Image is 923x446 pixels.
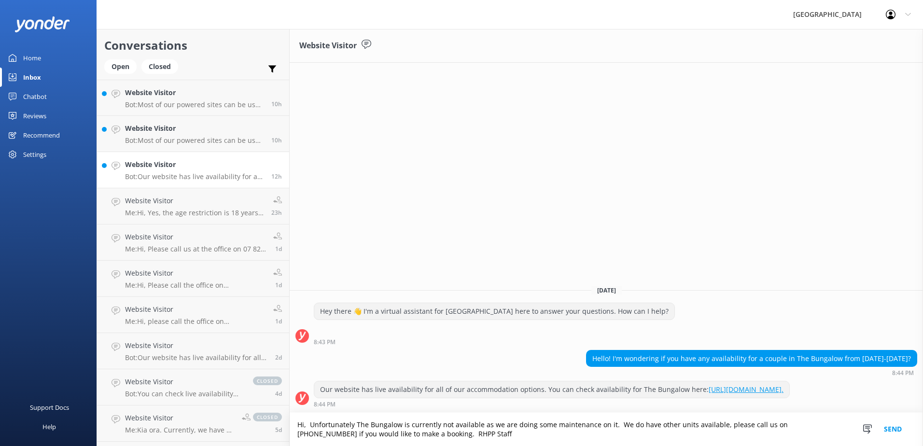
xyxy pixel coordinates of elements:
a: Website VisitorMe:Hi, Yes, the age restriction is 18 years - all guests onsite must be over 18 (I... [97,188,289,224]
button: Send [875,413,911,446]
div: Inbox [23,68,41,87]
div: Help [42,417,56,436]
h3: Website Visitor [299,40,357,52]
a: Open [104,61,141,71]
h4: Website Visitor [125,304,266,315]
div: Chatbot [23,87,47,106]
a: Closed [141,61,183,71]
div: Open [104,59,137,74]
span: Sep 15 2025 11:46am (UTC +12:00) Pacific/Auckland [275,317,282,325]
p: Me: Hi, please call the office on [PHONE_NUMBER] between the hours 8.30 and 6pm to discuss your r... [125,317,266,326]
h4: Website Visitor [125,159,264,170]
div: Our website has live availability for all of our accommodation options. You can check availabilit... [314,381,789,398]
h4: Website Visitor [125,87,264,98]
img: yonder-white-logo.png [14,16,70,32]
div: Sep 16 2025 08:43pm (UTC +12:00) Pacific/Auckland [314,338,675,345]
p: Me: Hi, Yes, the age restriction is 18 years - all guests onsite must be over 18 (ID's required) ... [125,209,264,217]
strong: 8:44 PM [892,370,914,376]
a: Website VisitorBot:Our website has live availability for all of our accommodation options. Please... [97,333,289,369]
span: closed [253,413,282,421]
span: closed [253,376,282,385]
textarea: Hi, Unfortunately The Bungalow is currently not available as we are doing some maintenance on it.... [290,413,923,446]
div: Hello! I'm wondering if you have any availability for a couple in The Bungalow from [DATE]-[DATE]? [587,350,917,367]
h2: Conversations [104,36,282,55]
span: Sep 15 2025 11:47am (UTC +12:00) Pacific/Auckland [275,281,282,289]
span: Sep 12 2025 07:17pm (UTC +12:00) Pacific/Auckland [275,390,282,398]
h4: Website Visitor [125,195,264,206]
a: [URL][DOMAIN_NAME]. [709,385,783,394]
span: Sep 14 2025 02:34pm (UTC +12:00) Pacific/Auckland [275,353,282,362]
p: Me: Kia ora. Currently, we have a good amount of non-powered sites available for the specified da... [125,426,235,434]
div: Closed [141,59,178,74]
a: Website VisitorMe:Kia ora. Currently, we have a good amount of non-powered sites available for th... [97,405,289,442]
p: Bot: Most of our powered sites can be used for campervans, caravans, and tents. [125,100,264,109]
p: Bot: Most of our powered sites can be used for campervans, caravans, and tents. [125,136,264,145]
p: Me: Hi, Please call us at the office on 07 825 8283 between the hours of 8.30am and 6pm. Thanks R... [125,245,266,253]
span: Sep 11 2025 01:40pm (UTC +12:00) Pacific/Auckland [275,426,282,434]
span: Sep 16 2025 11:33pm (UTC +12:00) Pacific/Auckland [271,136,282,144]
div: Recommend [23,125,60,145]
h4: Website Visitor [125,413,235,423]
a: Website VisitorMe:Hi, please call the office on [PHONE_NUMBER] between the hours 8.30 and 6pm to ... [97,297,289,333]
p: Bot: Our website has live availability for all of our accommodation options. Please check [URL][D... [125,353,268,362]
a: Website VisitorMe:Hi, Please call us at the office on 07 825 8283 between the hours of 8.30am and... [97,224,289,261]
span: Sep 16 2025 10:17am (UTC +12:00) Pacific/Auckland [271,209,282,217]
div: Sep 16 2025 08:44pm (UTC +12:00) Pacific/Auckland [586,369,917,376]
span: [DATE] [591,286,622,294]
a: Website VisitorBot:You can check live availability for all accommodation options on our website: ... [97,369,289,405]
h4: Website Visitor [125,232,266,242]
h4: Website Visitor [125,268,266,279]
div: Home [23,48,41,68]
div: Support Docs [30,398,69,417]
span: Sep 15 2025 05:56pm (UTC +12:00) Pacific/Auckland [275,245,282,253]
strong: 8:44 PM [314,402,336,407]
strong: 8:43 PM [314,339,336,345]
div: Reviews [23,106,46,125]
a: Website VisitorBot:Most of our powered sites can be used for campervans, caravans, and tents.10h [97,116,289,152]
a: Website VisitorBot:Most of our powered sites can be used for campervans, caravans, and tents.10h [97,80,289,116]
p: Bot: You can check live availability for all accommodation options on our website: [URL][DOMAIN_N... [125,390,243,398]
span: Sep 16 2025 11:35pm (UTC +12:00) Pacific/Auckland [271,100,282,108]
p: Bot: Our website has live availability for all of our accommodation options. You can check availa... [125,172,264,181]
a: Website VisitorBot:Our website has live availability for all of our accommodation options. You ca... [97,152,289,188]
div: Hey there 👋 I'm a virtual assistant for [GEOGRAPHIC_DATA] here to answer your questions. How can ... [314,303,674,320]
h4: Website Visitor [125,376,243,387]
div: Settings [23,145,46,164]
p: Me: Hi, Please call the office on [PHONE_NUMBER] between the hours of 8.30am and 6pm to discuss y... [125,281,266,290]
a: Website VisitorMe:Hi, Please call the office on [PHONE_NUMBER] between the hours of 8.30am and 6p... [97,261,289,297]
h4: Website Visitor [125,123,264,134]
div: Sep 16 2025 08:44pm (UTC +12:00) Pacific/Auckland [314,401,790,407]
h4: Website Visitor [125,340,268,351]
span: Sep 16 2025 08:44pm (UTC +12:00) Pacific/Auckland [271,172,282,181]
